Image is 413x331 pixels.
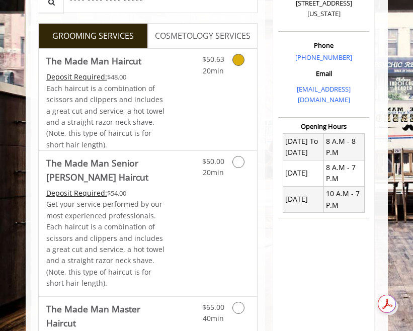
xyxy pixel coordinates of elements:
h3: Email [281,70,367,77]
b: The Made Man Haircut [46,54,141,68]
td: 8 A.M - 7 P.M [324,160,365,186]
span: Each haircut is a combination of scissors and clippers and includes a great cut and service, a ho... [46,84,164,149]
b: The Made Man Master Haircut [46,302,167,330]
td: 10 A.M - 7 P.M [324,186,365,212]
span: 40min [203,313,224,323]
td: [DATE] [283,160,324,186]
span: $50.63 [202,54,224,64]
td: 8 A.M - 8 P.M [324,134,365,160]
span: This service needs some Advance to be paid before we block your appointment [46,188,107,198]
span: GROOMING SERVICES [52,30,134,43]
h3: Opening Hours [278,123,369,130]
div: $48.00 [46,71,167,82]
span: COSMETOLOGY SERVICES [155,30,251,43]
a: [PHONE_NUMBER] [295,53,352,62]
a: [EMAIL_ADDRESS][DOMAIN_NAME] [297,85,351,104]
span: $65.00 [202,302,224,312]
span: $50.00 [202,156,224,166]
b: The Made Man Senior [PERSON_NAME] Haircut [46,156,167,184]
span: 20min [203,66,224,75]
td: [DATE] [283,186,324,212]
div: $54.00 [46,188,167,199]
td: [DATE] To [DATE] [283,134,324,160]
h3: Phone [281,42,367,49]
span: This service needs some Advance to be paid before we block your appointment [46,72,107,81]
span: 20min [203,168,224,177]
p: Get your service performed by our most experienced professionals. Each haircut is a combination o... [46,199,167,289]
